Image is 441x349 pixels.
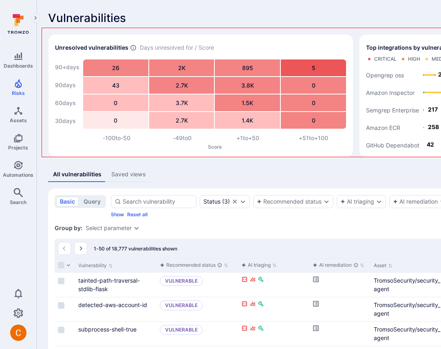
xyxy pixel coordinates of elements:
[241,301,248,309] div: Reachable
[149,134,215,142] div: -49 to 0
[215,112,280,129] div: 1.4K
[130,44,137,52] span: Number of vulnerabilities in status ‘Open’ ‘Triaged’ and ‘In process’ divided by score and scanne...
[75,297,157,321] div: Cell for Vulnerability
[313,262,364,268] button: Sort by function header() { return /*#__PURE__*/react__WEBPACK_IMPORTED_MODULE_0__.createElement(...
[257,198,322,205] button: Recommended status
[94,246,177,252] span: 1-50 of 18,777 vulnerabilities shown
[428,106,438,113] text: 217
[157,273,238,297] div: Cell for aiCtx.triageStatus
[408,56,420,62] div: High
[58,242,71,255] button: Go to the previous page
[281,77,346,94] div: 0
[238,297,309,321] div: Cell for aiCtx
[249,301,256,309] div: Exploitable
[374,301,440,317] a: TromsoSecurity/security_agent
[84,134,149,142] div: -100 to -50
[393,198,438,205] button: AI remediation
[3,172,33,178] span: Automations
[58,327,64,333] span: Select row
[366,124,400,131] text: Amazon ECR
[74,242,87,255] button: Go to the next page
[215,59,280,76] div: 895
[258,276,264,285] div: Fixable
[241,325,248,334] div: Reachable
[4,63,33,69] span: Dashboards
[313,261,358,269] div: AI remediation
[376,198,382,205] button: Expand dropdown
[281,134,346,142] div: +51 to +100
[149,94,214,111] div: 3.7K
[258,325,264,334] div: Fixable
[427,141,434,148] text: 42
[160,261,222,269] div: Recommended status
[249,276,256,285] div: Exploitable
[241,262,277,268] button: Sort by function header() { return /*#__PURE__*/react__WEBPACK_IMPORTED_MODULE_0__.createElement(...
[366,141,419,148] text: GitHub Dependabot
[249,325,256,334] div: Exploitable
[149,77,214,94] div: 2.7K
[83,77,148,94] div: 43
[83,112,148,129] div: 0
[10,117,27,123] span: Assets
[78,326,137,333] a: subprocess-shell-true
[203,198,230,205] button: Status(3)
[374,56,397,62] div: Critical
[55,59,79,75] div: 90+ days
[258,301,264,309] div: Fixable
[55,224,82,232] span: Group by:
[323,198,330,205] button: Expand dropdown
[80,197,104,206] button: query
[281,94,346,111] div: 0
[203,198,220,205] div: Status
[75,322,157,346] div: Cell for Vulnerability
[78,301,147,308] a: detected-aws-account-id
[78,277,140,292] a: tainted-path-traversal-stdlib-flask
[309,273,370,297] div: Cell for aiCtx.remediationStatus
[232,198,238,205] button: Clear selection
[366,71,404,79] text: Opengrep oss
[127,211,148,217] button: Reset all
[10,325,26,341] div: Camilo Rivera
[55,273,75,297] div: Cell for selection
[215,134,281,142] div: +1 to +50
[160,325,203,335] p: Vulnerable
[10,199,26,205] span: Search
[12,90,25,96] span: Risks
[55,297,75,321] div: Cell for selection
[48,11,126,24] span: Vulnerabilities
[86,225,132,231] button: Select parameter
[281,112,346,129] div: 0
[111,211,124,217] button: Show
[86,225,140,231] div: grouping parameters
[84,144,346,150] p: Score
[111,170,146,178] div: Saved views
[160,276,203,286] p: Vulnerable
[56,197,79,206] button: basic
[366,106,419,114] text: Semgrep Enterprise
[157,297,238,321] div: Cell for aiCtx.triageStatus
[215,94,280,111] div: 1.5K
[241,261,271,269] div: AI triaging
[83,94,148,111] div: 0
[428,123,439,130] text: 258
[78,262,113,269] button: Sort by Vulnerability
[55,77,79,93] div: 90 days
[149,59,214,76] div: 2K
[58,262,64,268] span: Select all rows
[340,198,374,205] button: AI triaging
[203,198,230,205] div: ( 3 )
[366,89,415,96] text: Amazon Inspector
[133,225,140,231] button: Expand dropdown
[374,262,392,269] button: Sort by Asset
[55,44,128,52] h2: Unresolved vulnerabilities
[140,44,214,52] span: Days unresolved for / Score
[240,198,246,205] button: Expand dropdown
[374,326,440,341] a: TromsoSecurity/security_agent
[374,277,440,292] a: TromsoSecurity/security_agent
[309,322,370,346] div: Cell for aiCtx.remediationStatus
[33,15,38,22] i: Expand navigation menu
